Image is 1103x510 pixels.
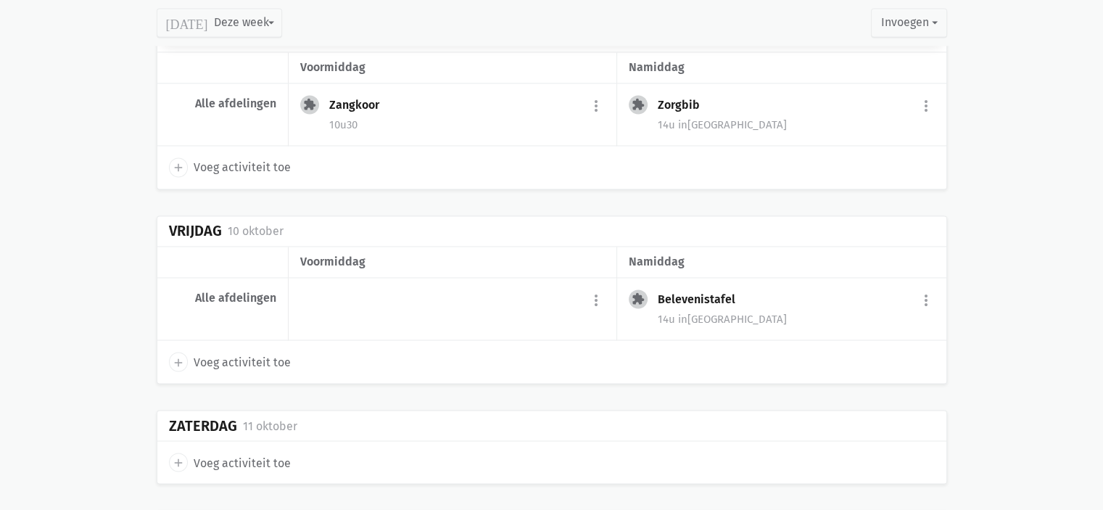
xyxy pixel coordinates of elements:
[300,252,605,271] div: voormiddag
[194,353,291,371] span: Voeg activiteit toe
[300,58,605,77] div: voormiddag
[678,118,687,131] span: in
[228,222,284,241] div: 10 oktober
[166,17,208,30] i: [DATE]
[658,98,711,112] div: Zorgbib
[678,118,787,131] span: [GEOGRAPHIC_DATA]
[169,223,222,239] div: Vrijdag
[871,9,946,38] button: Invoegen
[169,96,276,111] div: Alle afdelingen
[169,352,291,371] a: add Voeg activiteit toe
[632,98,645,111] i: extension
[157,9,282,38] button: Deze week
[658,118,675,131] span: 14u
[194,158,291,177] span: Voeg activiteit toe
[243,416,297,435] div: 11 oktober
[658,313,675,326] span: 14u
[329,118,358,131] span: 10u30
[172,355,185,369] i: add
[678,313,787,326] span: [GEOGRAPHIC_DATA]
[194,453,291,472] span: Voeg activiteit toe
[169,453,291,472] a: add Voeg activiteit toe
[629,252,934,271] div: namiddag
[329,98,391,112] div: Zangkoor
[632,292,645,305] i: extension
[629,58,934,77] div: namiddag
[678,313,687,326] span: in
[169,417,237,434] div: Zaterdag
[169,157,291,176] a: add Voeg activiteit toe
[303,98,316,111] i: extension
[169,291,276,305] div: Alle afdelingen
[172,161,185,174] i: add
[658,292,747,307] div: Belevenistafel
[172,456,185,469] i: add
